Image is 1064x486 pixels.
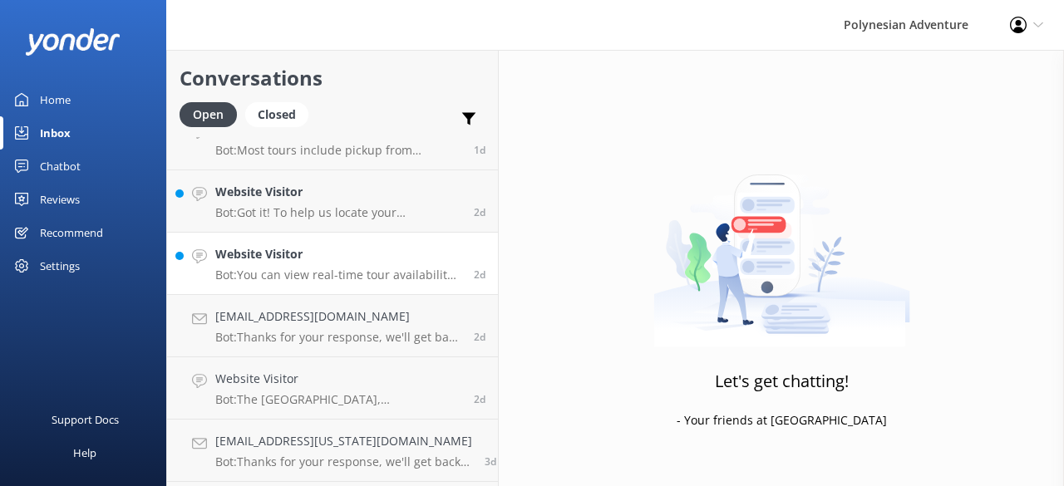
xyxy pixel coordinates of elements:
[215,143,461,158] p: Bot: Most tours include pickup from designated hotels or airports. If you haven’t provided your h...
[40,150,81,183] div: Chatbot
[167,233,498,295] a: Website VisitorBot:You can view real-time tour availability and book your Polynesian Adventure on...
[245,105,317,123] a: Closed
[474,330,485,344] span: Oct 05 2025 12:21pm (UTC -10:00) Pacific/Honolulu
[167,108,498,170] a: Website VisitorBot:Most tours include pickup from designated hotels or airports. If you haven’t p...
[215,330,461,345] p: Bot: Thanks for your response, we'll get back to you as soon as we can during opening hours.
[215,392,461,407] p: Bot: The [GEOGRAPHIC_DATA], [GEOGRAPHIC_DATA] Tour includes visits to [GEOGRAPHIC_DATA]'s iconic ...
[653,140,910,347] img: artwork of a man stealing a conversation from at giant smartphone
[167,357,498,420] a: Website VisitorBot:The [GEOGRAPHIC_DATA], [GEOGRAPHIC_DATA] Tour includes visits to [GEOGRAPHIC_D...
[215,245,461,263] h4: Website Visitor
[40,216,103,249] div: Recommend
[215,432,472,450] h4: [EMAIL_ADDRESS][US_STATE][DOMAIN_NAME]
[215,268,461,282] p: Bot: You can view real-time tour availability and book your Polynesian Adventure online at [URL][...
[180,105,245,123] a: Open
[474,392,485,406] span: Oct 05 2025 10:55am (UTC -10:00) Pacific/Honolulu
[180,102,237,127] div: Open
[167,170,498,233] a: Website VisitorBot:Got it! To help us locate your reservation, please share the full name used wh...
[215,205,461,220] p: Bot: Got it! To help us locate your reservation, please share the full name used when booking, yo...
[73,436,96,469] div: Help
[215,307,461,326] h4: [EMAIL_ADDRESS][DOMAIN_NAME]
[474,205,485,219] span: Oct 05 2025 10:22pm (UTC -10:00) Pacific/Honolulu
[474,268,485,282] span: Oct 05 2025 05:27pm (UTC -10:00) Pacific/Honolulu
[25,28,121,56] img: yonder-white-logo.png
[40,183,80,216] div: Reviews
[474,143,485,157] span: Oct 06 2025 10:34am (UTC -10:00) Pacific/Honolulu
[167,420,498,482] a: [EMAIL_ADDRESS][US_STATE][DOMAIN_NAME]Bot:Thanks for your response, we'll get back to you as soon...
[52,403,119,436] div: Support Docs
[40,249,80,282] div: Settings
[245,102,308,127] div: Closed
[715,368,849,395] h3: Let's get chatting!
[677,411,887,430] p: - Your friends at [GEOGRAPHIC_DATA]
[180,62,485,94] h2: Conversations
[215,454,472,469] p: Bot: Thanks for your response, we'll get back to you as soon as we can during opening hours.
[485,454,496,469] span: Oct 05 2025 08:35am (UTC -10:00) Pacific/Honolulu
[40,83,71,116] div: Home
[40,116,71,150] div: Inbox
[215,370,461,388] h4: Website Visitor
[215,183,461,201] h4: Website Visitor
[167,295,498,357] a: [EMAIL_ADDRESS][DOMAIN_NAME]Bot:Thanks for your response, we'll get back to you as soon as we can...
